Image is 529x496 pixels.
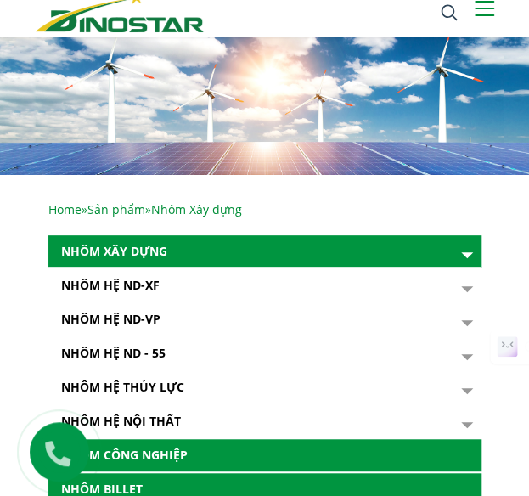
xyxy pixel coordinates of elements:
a: Sản phẩm [87,201,145,217]
a: NHÔM HỆ ND - 55 [48,337,481,369]
a: Nhôm Xây dựng [48,235,481,268]
span: » » [48,201,242,217]
a: Home [48,201,82,217]
a: Nhôm hệ thủy lực [48,371,481,403]
a: Nhôm Hệ ND-VP [48,303,481,335]
a: Nhôm Công nghiệp [48,439,481,471]
a: Nhôm hệ nội thất [48,405,481,437]
span: Nhôm Xây dựng [151,201,242,217]
img: search [441,4,458,21]
a: Nhôm Hệ ND-XF [48,269,481,302]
